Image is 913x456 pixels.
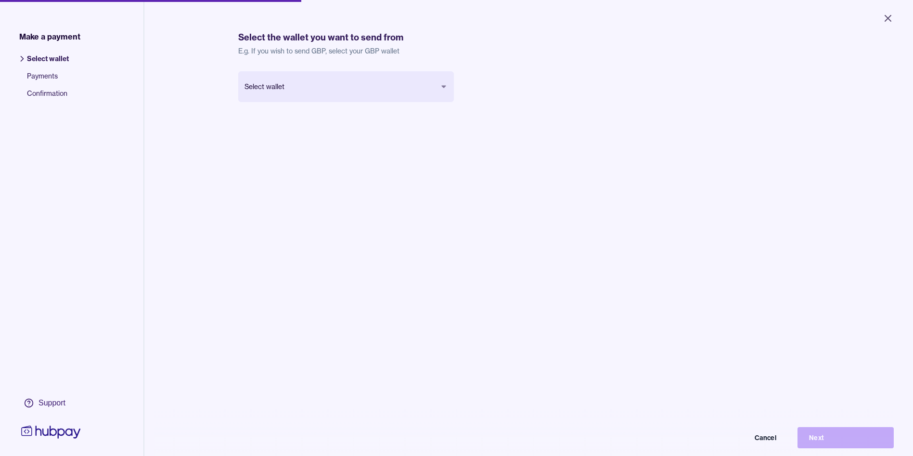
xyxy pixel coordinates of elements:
span: Select wallet [27,54,69,71]
div: Support [39,398,65,408]
h1: Select the wallet you want to send from [238,31,819,44]
span: Confirmation [27,89,69,106]
span: Payments [27,71,69,89]
a: Support [19,393,83,413]
button: Cancel [692,427,788,448]
p: E.g. If you wish to send GBP, select your GBP wallet [238,46,819,56]
span: Make a payment [19,31,80,42]
button: Close [871,8,905,29]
